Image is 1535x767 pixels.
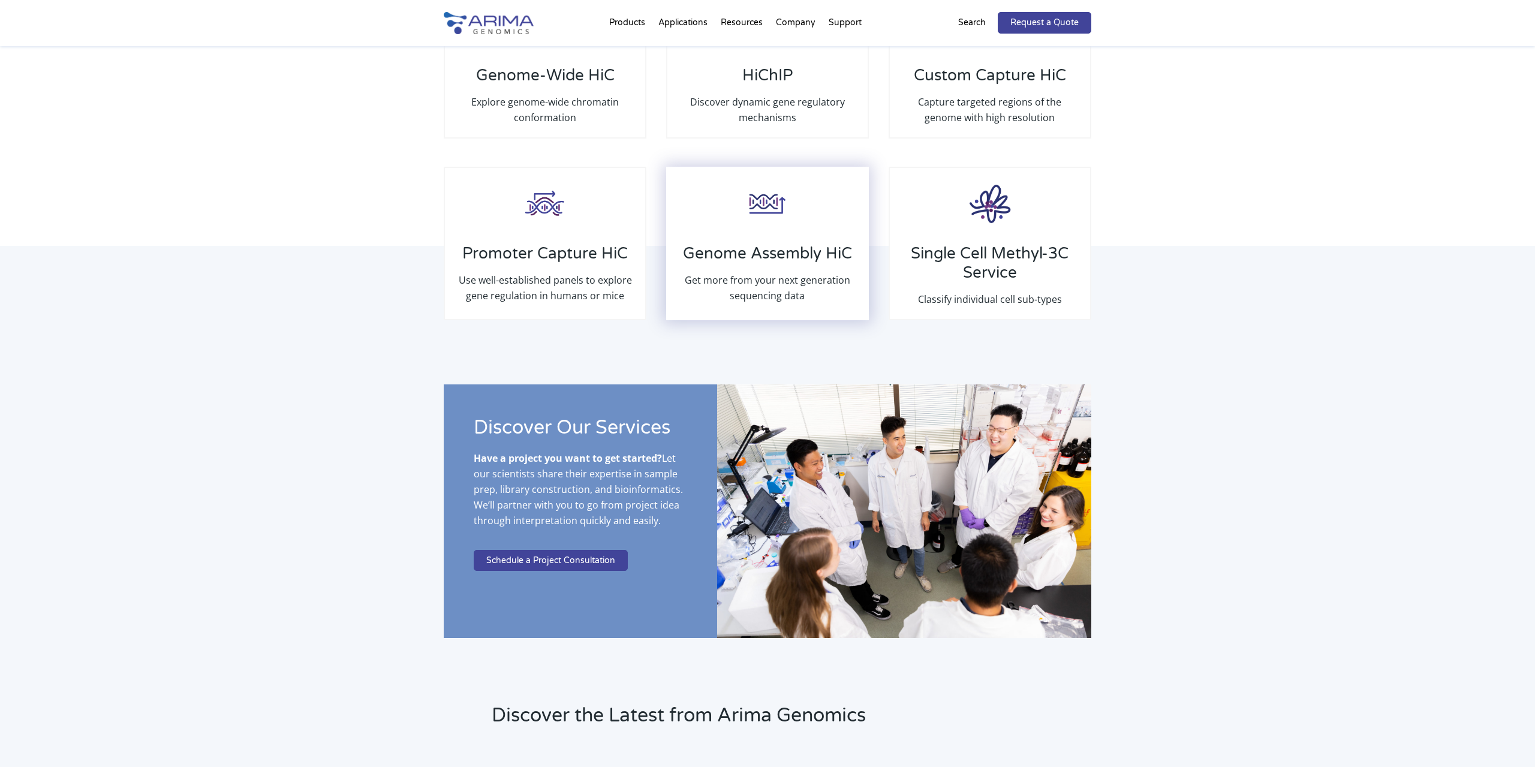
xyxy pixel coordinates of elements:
h3: Single Cell Methyl-3C Service [902,244,1078,291]
a: Schedule a Project Consultation [474,550,628,572]
h3: HiChIP [679,66,856,94]
img: High-Coverage-HiC_Icon_Arima-Genomics.png [744,180,791,228]
p: Search [958,15,986,31]
a: Request a Quote [998,12,1091,34]
p: Explore genome-wide chromatin conformation [457,94,633,125]
h3: Genome-Wide HiC [457,66,633,94]
iframe: Chat Widget [1475,709,1535,767]
h2: Discover Our Services [474,414,687,450]
img: Arima-Genomics-logo [444,12,534,34]
h3: Genome Assembly HiC [679,244,856,272]
img: IMG_2143.jpg [717,384,1091,638]
img: Promoter-HiC_Icon_Arima-Genomics.png [521,180,569,228]
p: Let our scientists share their expertise in sample prep, library construction, and bioinformatics... [474,450,687,538]
h3: Custom Capture HiC [902,66,1078,94]
p: Classify individual cell sub-types [902,291,1078,307]
p: Use well-established panels to explore gene regulation in humans or mice [457,272,633,303]
p: Discover dynamic gene regulatory mechanisms [679,94,856,125]
p: Capture targeted regions of the genome with high resolution [902,94,1078,125]
b: Have a project you want to get started? [474,452,662,465]
h3: Promoter Capture HiC [457,244,633,272]
p: Get more from your next generation sequencing data [679,272,856,303]
img: Epigenetics_Icon_Arima-Genomics-e1638241835481.png [965,180,1015,228]
h2: Discover the Latest from Arima Genomics [492,702,1091,738]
